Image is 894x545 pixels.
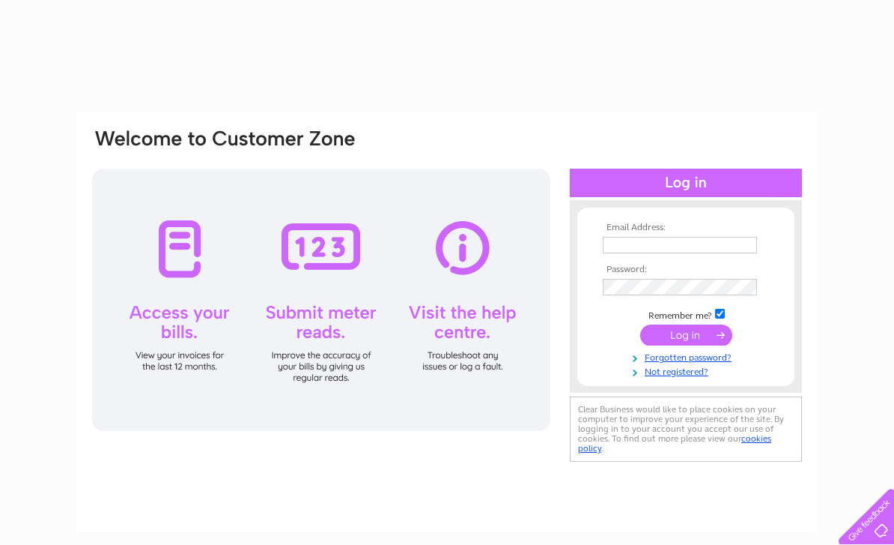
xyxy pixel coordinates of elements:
th: Password: [599,265,773,275]
div: Clear Business would like to place cookies on your computer to improve your experience of the sit... [570,397,802,462]
th: Email Address: [599,223,773,233]
input: Submit [640,325,732,346]
a: Forgotten password? [603,349,773,364]
a: Not registered? [603,364,773,378]
a: cookies policy [578,433,771,454]
td: Remember me? [599,307,773,322]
